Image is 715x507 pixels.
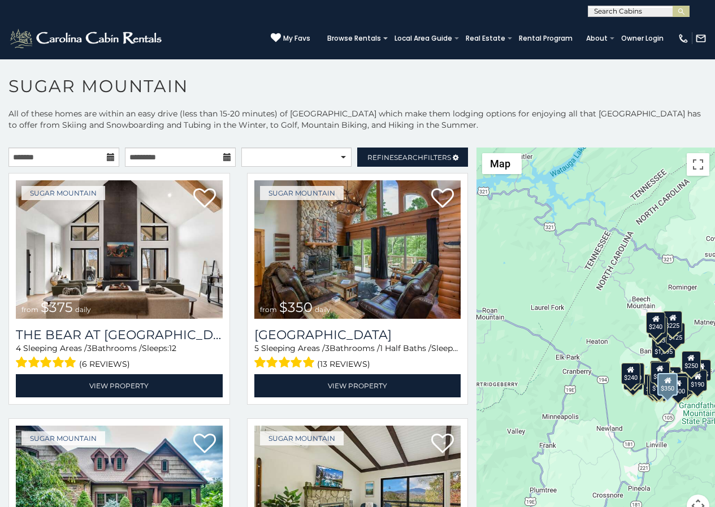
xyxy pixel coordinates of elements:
[394,153,423,162] span: Search
[482,153,522,174] button: Change map style
[254,343,461,371] div: Sleeping Areas / Bathrooms / Sleeps:
[271,33,310,44] a: My Favs
[460,31,511,46] a: Real Estate
[87,343,92,353] span: 3
[75,305,91,314] span: daily
[169,343,176,353] span: 12
[458,343,466,353] span: 12
[41,299,73,315] span: $375
[651,362,670,383] div: $300
[687,153,709,176] button: Toggle fullscreen view
[317,357,370,371] span: (13 reviews)
[21,305,38,314] span: from
[367,153,451,162] span: Refine Filters
[254,180,461,319] a: Grouse Moor Lodge from $350 daily
[260,186,344,200] a: Sugar Mountain
[649,374,669,395] div: $175
[254,327,461,343] h3: Grouse Moor Lodge
[682,351,701,372] div: $250
[669,376,688,398] div: $500
[621,363,640,384] div: $240
[254,180,461,319] img: Grouse Moor Lodge
[254,374,461,397] a: View Property
[193,187,216,211] a: Add to favorites
[16,374,223,397] a: View Property
[283,33,310,44] span: My Favs
[431,187,454,211] a: Add to favorites
[260,431,344,445] a: Sugar Mountain
[21,186,105,200] a: Sugar Mountain
[692,359,711,381] div: $155
[389,31,458,46] a: Local Area Guide
[16,327,223,343] h3: The Bear At Sugar Mountain
[431,432,454,456] a: Add to favorites
[260,305,277,314] span: from
[657,373,678,396] div: $350
[16,180,223,319] a: The Bear At Sugar Mountain from $375 daily
[380,343,431,353] span: 1 Half Baths /
[315,305,331,314] span: daily
[695,33,707,44] img: mail-regular-white.png
[254,343,259,353] span: 5
[580,31,613,46] a: About
[357,148,468,167] a: RefineSearchFilters
[666,323,685,344] div: $125
[513,31,578,46] a: Rental Program
[662,367,681,388] div: $200
[79,357,130,371] span: (6 reviews)
[678,33,689,44] img: phone-regular-white.png
[650,361,669,382] div: $190
[16,180,223,319] img: The Bear At Sugar Mountain
[652,337,675,358] div: $1,095
[16,327,223,343] a: The Bear At [GEOGRAPHIC_DATA]
[647,375,666,396] div: $155
[325,343,330,353] span: 3
[322,31,387,46] a: Browse Rentals
[646,312,665,333] div: $240
[616,31,669,46] a: Owner Login
[8,27,165,50] img: White-1-2.png
[674,373,694,395] div: $195
[16,343,223,371] div: Sleeping Areas / Bathrooms / Sleeps:
[21,431,105,445] a: Sugar Mountain
[490,158,510,170] span: Map
[663,311,682,332] div: $225
[193,432,216,456] a: Add to favorites
[16,343,21,353] span: 4
[688,370,707,391] div: $190
[254,327,461,343] a: [GEOGRAPHIC_DATA]
[279,299,313,315] span: $350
